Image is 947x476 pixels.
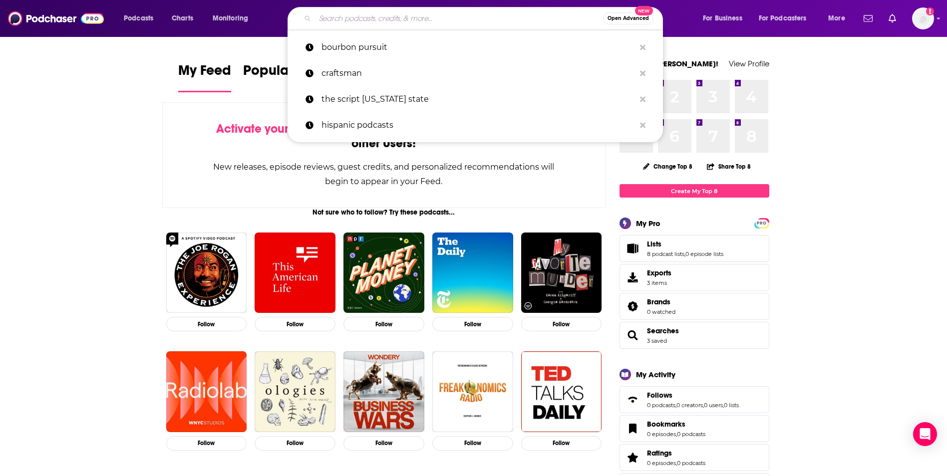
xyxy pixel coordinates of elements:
span: For Podcasters [759,11,807,25]
a: 0 podcasts [677,431,705,438]
span: Ratings [647,449,672,458]
a: Searches [647,326,679,335]
button: Follow [255,317,335,331]
p: bourbon pursuit [321,34,635,60]
span: , [676,460,677,467]
div: Open Intercom Messenger [913,422,937,446]
div: My Activity [636,370,675,379]
button: Follow [432,436,513,451]
span: Ratings [620,444,769,471]
button: Share Top 8 [706,157,751,176]
button: open menu [752,10,821,26]
a: Ratings [623,451,643,465]
a: Bookmarks [623,422,643,436]
span: New [635,6,653,15]
img: TED Talks Daily [521,351,602,432]
a: Lists [623,241,643,255]
span: Lists [620,235,769,262]
span: , [675,402,676,409]
a: Searches [623,328,643,342]
button: Follow [432,317,513,331]
img: The Joe Rogan Experience [166,233,247,313]
button: Follow [166,436,247,451]
div: Search podcasts, credits, & more... [297,7,672,30]
button: open menu [206,10,261,26]
a: Lists [647,239,723,248]
span: Bookmarks [647,420,685,429]
a: My Feed [178,62,231,92]
img: This American Life [255,233,335,313]
span: For Business [703,11,742,25]
span: Brands [620,293,769,320]
span: Lists [647,239,661,248]
span: Exports [647,268,671,277]
span: Popular Feed [243,62,328,85]
button: open menu [696,10,755,26]
button: Follow [521,317,602,331]
img: The Daily [432,233,513,313]
a: bourbon pursuit [288,34,663,60]
p: the script ohio state [321,86,635,112]
button: Show profile menu [912,7,934,29]
div: Not sure who to follow? Try these podcasts... [162,208,606,217]
a: Brands [647,297,675,306]
a: View Profile [729,59,769,68]
img: Business Wars [343,351,424,432]
a: 8 podcast lists [647,250,684,257]
a: 0 users [704,402,723,409]
span: 3 items [647,279,671,286]
span: Podcasts [124,11,153,25]
div: My Pro [636,219,660,228]
img: Planet Money [343,233,424,313]
a: 0 watched [647,308,675,315]
button: Follow [255,436,335,451]
span: , [676,431,677,438]
div: New releases, episode reviews, guest credits, and personalized recommendations will begin to appe... [213,160,556,189]
a: Bookmarks [647,420,705,429]
p: hispanic podcasts [321,112,635,138]
a: Ratings [647,449,705,458]
span: Exports [623,270,643,284]
button: Follow [343,436,424,451]
img: Radiolab [166,351,247,432]
img: My Favorite Murder with Karen Kilgariff and Georgia Hardstark [521,233,602,313]
a: Show notifications dropdown [885,10,900,27]
span: PRO [756,220,768,227]
span: Searches [620,322,769,349]
span: Follows [647,391,672,400]
a: 0 episodes [647,460,676,467]
span: More [828,11,845,25]
a: 0 episode lists [685,250,723,257]
a: 0 podcasts [647,402,675,409]
span: , [703,402,704,409]
span: , [684,250,685,257]
span: Bookmarks [620,415,769,442]
a: 0 podcasts [677,460,705,467]
span: My Feed [178,62,231,85]
button: Follow [166,317,247,331]
a: Podchaser - Follow, Share and Rate Podcasts [8,9,104,28]
div: by following Podcasts, Creators, Lists, and other Users! [213,122,556,151]
a: Show notifications dropdown [860,10,877,27]
input: Search podcasts, credits, & more... [315,10,603,26]
button: open menu [117,10,166,26]
a: Welcome [PERSON_NAME]! [620,59,718,68]
span: Open Advanced [608,16,649,21]
img: User Profile [912,7,934,29]
span: Activate your Feed [216,121,318,136]
button: Follow [343,317,424,331]
a: 0 episodes [647,431,676,438]
a: Popular Feed [243,62,328,92]
button: Open AdvancedNew [603,12,653,24]
img: Freakonomics Radio [432,351,513,432]
button: open menu [821,10,858,26]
